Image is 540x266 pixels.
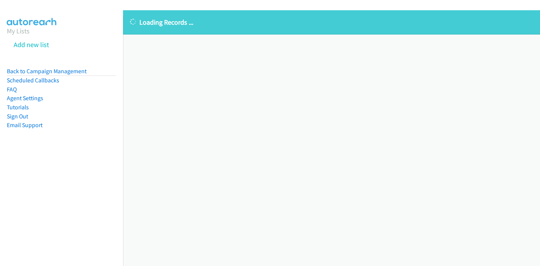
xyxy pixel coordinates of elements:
[7,27,30,35] a: My Lists
[7,86,17,93] a: FAQ
[7,77,59,84] a: Scheduled Callbacks
[7,94,43,102] a: Agent Settings
[7,104,29,111] a: Tutorials
[7,68,87,75] a: Back to Campaign Management
[7,121,43,129] a: Email Support
[7,113,28,120] a: Sign Out
[14,40,49,49] a: Add new list
[130,17,533,27] p: Loading Records ...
